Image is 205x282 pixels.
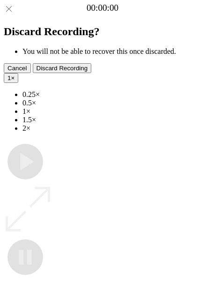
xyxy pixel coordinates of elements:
[4,25,201,38] h2: Discard Recording?
[22,90,201,99] li: 0.25×
[22,99,201,107] li: 0.5×
[22,124,201,133] li: 2×
[22,107,201,116] li: 1×
[87,3,118,13] a: 00:00:00
[4,73,18,83] button: 1×
[33,63,92,73] button: Discard Recording
[22,116,201,124] li: 1.5×
[7,74,11,82] span: 1
[22,47,201,56] li: You will not be able to recover this once discarded.
[4,63,31,73] button: Cancel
